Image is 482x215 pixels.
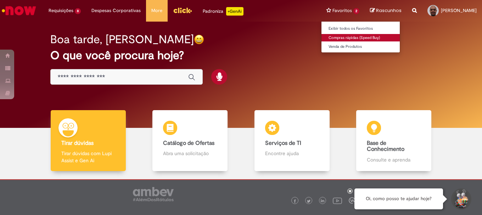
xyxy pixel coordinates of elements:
[91,7,141,14] span: Despesas Corporativas
[50,49,432,62] h2: O que você procura hoje?
[321,25,400,33] a: Exibir todos os Favoritos
[50,33,194,46] h2: Boa tarde, [PERSON_NAME]
[354,188,443,209] div: Oi, como posso te ajudar hoje?
[307,199,310,203] img: logo_footer_twitter.png
[226,7,243,16] p: +GenAi
[349,197,355,204] img: logo_footer_workplace.png
[151,7,162,14] span: More
[1,4,37,18] img: ServiceNow
[241,110,343,171] a: Serviços de TI Encontre ajuda
[370,7,402,14] a: Rascunhos
[321,43,400,51] a: Venda de Produtos
[203,7,243,16] div: Padroniza
[293,199,297,203] img: logo_footer_facebook.png
[450,188,471,210] button: Iniciar Conversa de Suporte
[321,199,324,203] img: logo_footer_linkedin.png
[333,196,342,205] img: logo_footer_youtube.png
[49,7,73,14] span: Requisições
[321,21,400,53] ul: Favoritos
[61,140,94,147] b: Tirar dúvidas
[133,187,174,201] img: logo_footer_ambev_rotulo_gray.png
[37,110,139,171] a: Tirar dúvidas Tirar dúvidas com Lupi Assist e Gen Ai
[376,7,402,14] span: Rascunhos
[75,8,81,14] span: 8
[163,150,217,157] p: Abra uma solicitação
[343,110,445,171] a: Base de Conhecimento Consulte e aprenda
[139,110,241,171] a: Catálogo de Ofertas Abra uma solicitação
[265,140,301,147] b: Serviços de TI
[265,150,319,157] p: Encontre ajuda
[61,150,115,164] p: Tirar dúvidas com Lupi Assist e Gen Ai
[441,7,477,13] span: [PERSON_NAME]
[367,156,421,163] p: Consulte e aprenda
[163,140,214,147] b: Catálogo de Ofertas
[194,34,204,45] img: happy-face.png
[321,34,400,42] a: Compras rápidas (Speed Buy)
[332,7,352,14] span: Favoritos
[173,5,192,16] img: click_logo_yellow_360x200.png
[367,140,404,153] b: Base de Conhecimento
[353,8,359,14] span: 2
